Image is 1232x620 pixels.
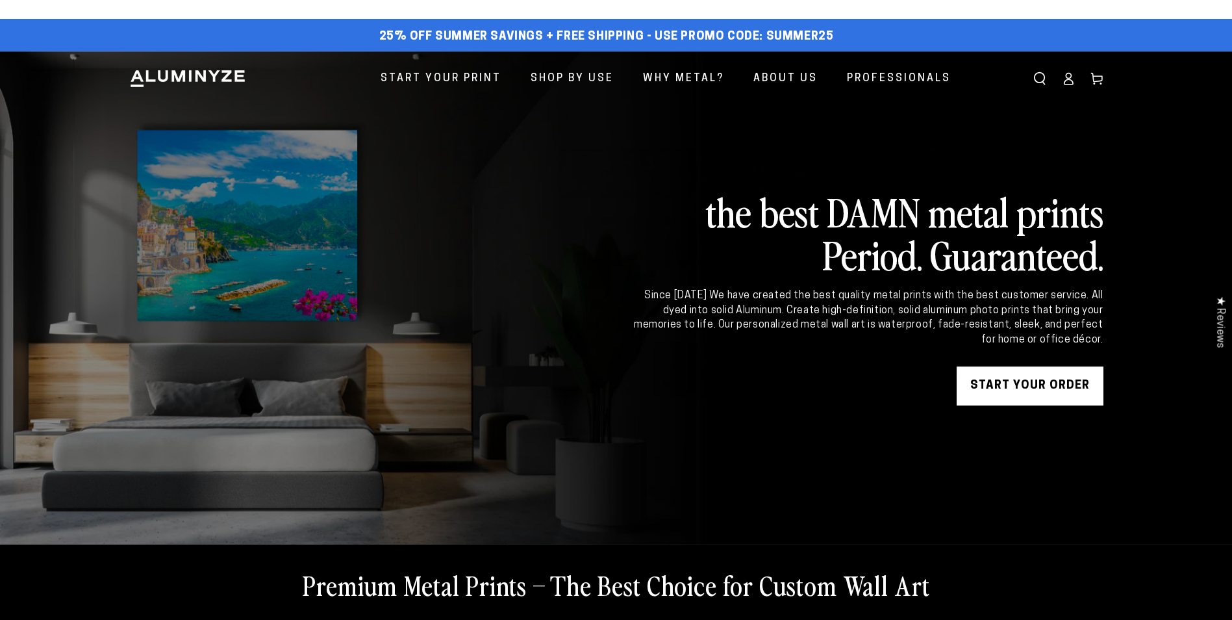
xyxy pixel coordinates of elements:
[633,62,734,96] a: Why Metal?
[1207,286,1232,358] div: Click to open Judge.me floating reviews tab
[521,62,623,96] a: Shop By Use
[381,70,501,88] span: Start Your Print
[379,30,834,44] span: 25% off Summer Savings + Free Shipping - Use Promo Code: SUMMER25
[632,190,1103,276] h2: the best DAMN metal prints Period. Guaranteed.
[847,70,951,88] span: Professionals
[531,70,614,88] span: Shop By Use
[129,69,246,88] img: Aluminyze
[1025,64,1054,93] summary: Search our site
[371,62,511,96] a: Start Your Print
[744,62,827,96] a: About Us
[303,568,930,602] h2: Premium Metal Prints – The Best Choice for Custom Wall Art
[753,70,818,88] span: About Us
[643,70,724,88] span: Why Metal?
[957,367,1103,406] a: START YOUR Order
[837,62,961,96] a: Professionals
[632,289,1103,347] div: Since [DATE] We have created the best quality metal prints with the best customer service. All dy...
